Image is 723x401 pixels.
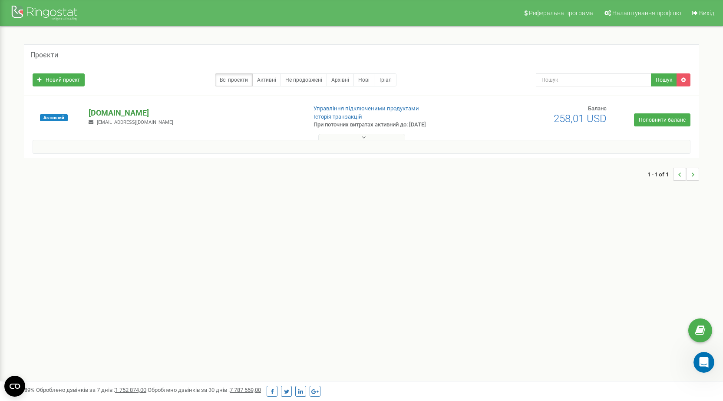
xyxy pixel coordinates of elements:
div: Закрыть [152,3,168,19]
button: Добавить вложение [41,285,48,292]
span: Активний [40,114,68,121]
a: Не продовжені [281,73,327,86]
iframe: Intercom live chat [693,352,714,373]
button: Главная [136,3,152,20]
button: Средство выбора эмодзи [13,285,20,292]
u: 1 752 874,00 [115,387,146,393]
button: Open CMP widget [4,376,25,397]
p: Меньше минуты [73,11,122,20]
a: Архівні [327,73,354,86]
button: Отправить сообщение… [149,281,163,295]
a: Нові [353,73,374,86]
u: 7 787 559,00 [230,387,261,393]
button: go back [6,3,22,20]
span: Оброблено дзвінків за 30 днів : [148,387,261,393]
span: Налаштування профілю [612,10,681,17]
a: Управління підключеними продуктами [314,105,419,112]
span: Баланс [588,105,607,112]
a: Активні [252,73,281,86]
span: Вихід [699,10,714,17]
h5: Проєкти [30,51,58,59]
span: Реферальна програма [529,10,593,17]
button: Средство выбора GIF-файла [27,285,34,292]
span: [EMAIL_ADDRESS][DOMAIN_NAME] [97,119,173,125]
textarea: Ваше сообщение... [7,266,166,281]
h1: Ringostat [66,4,99,11]
span: 1 - 1 of 1 [647,168,673,181]
a: Новий проєкт [33,73,85,86]
a: Всі проєкти [215,73,253,86]
input: Пошук [536,73,651,86]
img: Profile image for Olena [37,5,51,19]
a: Поповнити баланс [634,113,690,126]
p: При поточних витратах активний до: [DATE] [314,121,468,129]
button: Пошук [651,73,677,86]
span: Оброблено дзвінків за 7 днів : [36,387,146,393]
span: 258,01 USD [554,113,607,125]
img: Profile image for Ringostat [25,5,39,19]
a: Історія транзакцій [314,113,362,120]
img: Profile image for Valeriia [49,5,63,19]
a: Тріал [374,73,396,86]
p: [DOMAIN_NAME] [89,107,299,119]
nav: ... [647,159,699,189]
